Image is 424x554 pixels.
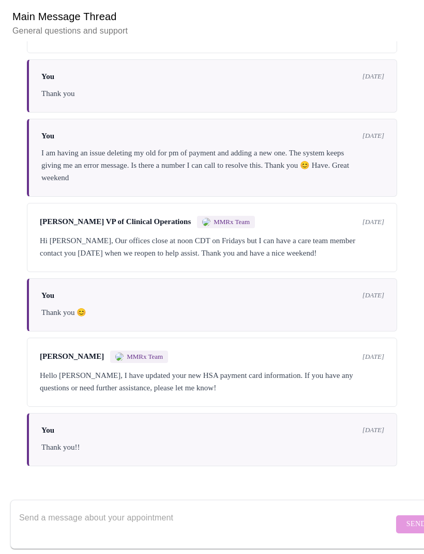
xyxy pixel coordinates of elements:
div: Thank you!! [41,441,384,453]
div: Hello [PERSON_NAME], I have updated your new HSA payment card information. If you have any questi... [40,369,384,394]
span: [DATE] [362,132,384,140]
h6: Main Message Thread [12,8,412,25]
div: I am having an issue deleting my old for pm of payment and adding a new one. The system keeps giv... [41,147,384,184]
span: [DATE] [362,353,384,361]
span: [DATE] [362,218,384,226]
div: Thank you 😊 [41,306,384,319]
img: MMRX [115,353,124,361]
img: MMRX [202,218,210,226]
span: You [41,291,54,300]
div: Hi [PERSON_NAME], Our offices close at noon CDT on Fridays but I can have a care team member cont... [40,234,384,259]
span: [PERSON_NAME] VP of Clinical Operations [40,217,191,226]
span: [DATE] [362,72,384,81]
span: You [41,132,54,140]
p: General questions and support [12,25,412,37]
span: [DATE] [362,426,384,434]
span: [PERSON_NAME] [40,352,104,361]
span: MMRx Team [127,353,163,361]
span: [DATE] [362,291,384,299]
div: Thank you [41,87,384,100]
span: You [41,426,54,435]
span: MMRx Team [214,218,250,226]
span: You [41,72,54,81]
